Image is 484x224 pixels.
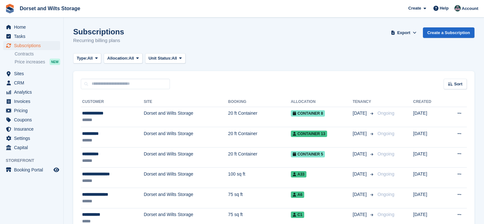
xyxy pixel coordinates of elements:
span: Container 8 [291,110,325,117]
span: Ongoing [377,111,394,116]
span: Storefront [6,157,63,164]
button: Unit Status: All [145,53,186,64]
td: Dorset and Wilts Storage [144,107,228,127]
button: Allocation: All [104,53,143,64]
td: 20 ft Container [228,107,291,127]
span: Sort [454,81,462,87]
span: Home [14,23,52,32]
span: [DATE] [353,110,368,117]
h1: Subscriptions [73,27,124,36]
span: Subscriptions [14,41,52,50]
a: menu [3,32,60,41]
td: 100 sq ft [228,168,291,188]
span: Tasks [14,32,52,41]
td: 20 ft Container [228,127,291,148]
td: 20 ft Container [228,147,291,168]
a: menu [3,106,60,115]
div: NEW [50,59,60,65]
th: Allocation [291,97,353,107]
td: [DATE] [413,107,444,127]
span: CRM [14,78,52,87]
a: menu [3,69,60,78]
span: [DATE] [353,171,368,177]
span: Analytics [14,88,52,97]
span: Allocation: [107,55,129,61]
span: C1 [291,212,304,218]
span: A6 [291,191,304,198]
a: menu [3,134,60,143]
th: Customer [81,97,144,107]
td: [DATE] [413,168,444,188]
a: menu [3,88,60,97]
a: menu [3,115,60,124]
span: Ongoing [377,212,394,217]
p: Recurring billing plans [73,37,124,44]
a: menu [3,97,60,106]
td: Dorset and Wilts Storage [144,168,228,188]
td: [DATE] [413,127,444,148]
span: All [88,55,93,61]
img: stora-icon-8386f47178a22dfd0bd8f6a31ec36ba5ce8667c1dd55bd0f319d3a0aa187defe.svg [5,4,15,13]
a: menu [3,143,60,152]
span: Price increases [15,59,45,65]
td: [DATE] [413,147,444,168]
span: [DATE] [353,151,368,157]
span: Ongoing [377,192,394,197]
span: Type: [77,55,88,61]
a: menu [3,78,60,87]
span: [DATE] [353,191,368,198]
a: Create a Subscription [423,27,474,38]
th: Site [144,97,228,107]
span: Export [397,30,410,36]
span: Ongoing [377,151,394,156]
span: Create [408,5,421,11]
a: menu [3,125,60,134]
th: Tenancy [353,97,375,107]
span: Ongoing [377,131,394,136]
span: [DATE] [353,130,368,137]
a: menu [3,165,60,174]
td: Dorset and Wilts Storage [144,127,228,148]
span: A33 [291,171,306,177]
span: Insurance [14,125,52,134]
th: Booking [228,97,291,107]
span: Invoices [14,97,52,106]
a: Dorset and Wilts Storage [17,3,83,14]
span: Pricing [14,106,52,115]
span: Help [440,5,449,11]
span: All [129,55,134,61]
span: [DATE] [353,211,368,218]
span: Booking Portal [14,165,52,174]
span: Settings [14,134,52,143]
span: Capital [14,143,52,152]
td: Dorset and Wilts Storage [144,188,228,208]
span: Coupons [14,115,52,124]
span: Ongoing [377,171,394,177]
a: Price increases NEW [15,58,60,65]
th: Created [413,97,444,107]
td: [DATE] [413,188,444,208]
span: Account [462,5,478,12]
a: Contracts [15,51,60,57]
img: Steph Chick [454,5,461,11]
button: Type: All [73,53,101,64]
a: Preview store [53,166,60,174]
a: menu [3,41,60,50]
a: menu [3,23,60,32]
button: Export [390,27,418,38]
td: 75 sq ft [228,188,291,208]
span: Container 5 [291,151,325,157]
span: Container 13 [291,131,327,137]
td: Dorset and Wilts Storage [144,147,228,168]
span: All [172,55,177,61]
span: Unit Status: [149,55,172,61]
span: Sites [14,69,52,78]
